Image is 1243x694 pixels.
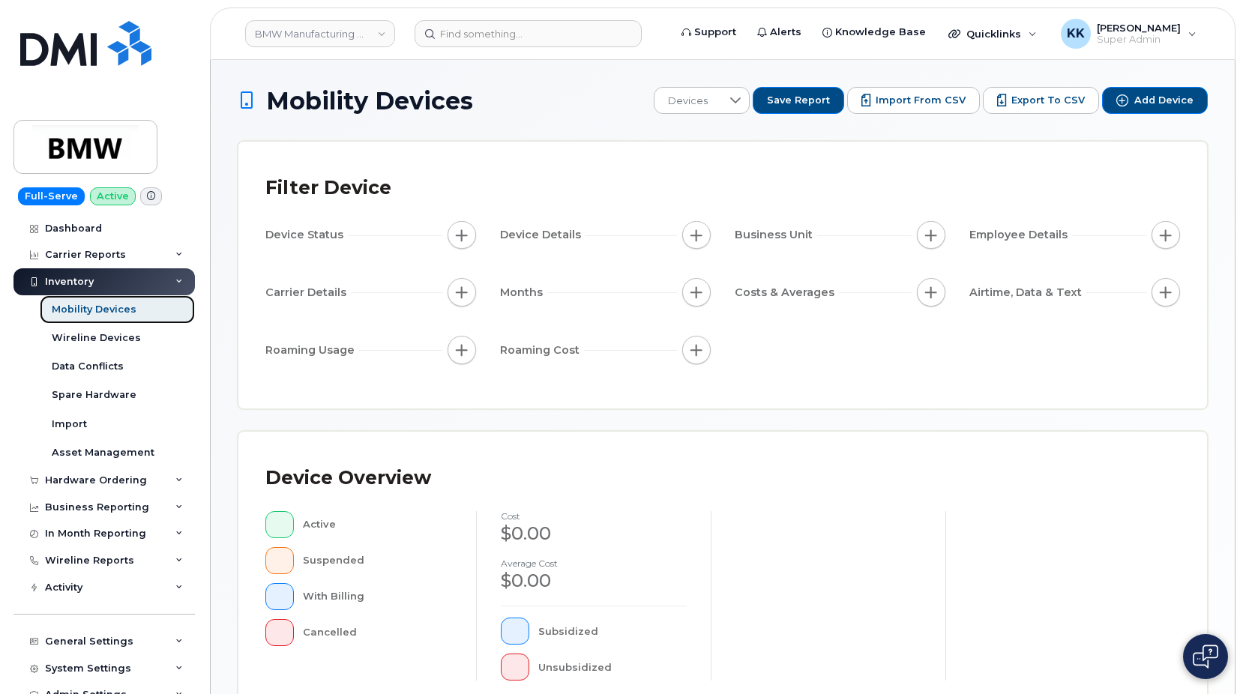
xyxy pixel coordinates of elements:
[501,558,687,568] h4: Average cost
[303,547,453,574] div: Suspended
[500,285,547,301] span: Months
[969,285,1086,301] span: Airtime, Data & Text
[500,343,584,358] span: Roaming Cost
[538,618,687,645] div: Subsidized
[847,87,980,114] button: Import from CSV
[969,227,1072,243] span: Employee Details
[303,511,453,538] div: Active
[735,227,817,243] span: Business Unit
[735,285,839,301] span: Costs & Averages
[1134,94,1194,107] span: Add Device
[501,568,687,594] div: $0.00
[265,343,359,358] span: Roaming Usage
[538,654,687,681] div: Unsubsidized
[265,285,351,301] span: Carrier Details
[654,88,721,115] span: Devices
[500,227,586,243] span: Device Details
[266,88,473,114] span: Mobility Devices
[501,511,687,521] h4: cost
[265,169,391,208] div: Filter Device
[1011,94,1085,107] span: Export to CSV
[753,87,844,114] button: Save Report
[1193,645,1218,669] img: Open chat
[1102,87,1208,114] button: Add Device
[303,619,453,646] div: Cancelled
[501,521,687,546] div: $0.00
[767,94,830,107] span: Save Report
[876,94,966,107] span: Import from CSV
[265,227,348,243] span: Device Status
[265,459,431,498] div: Device Overview
[303,583,453,610] div: With Billing
[983,87,1099,114] button: Export to CSV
